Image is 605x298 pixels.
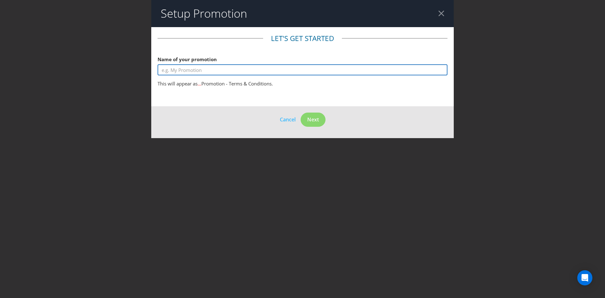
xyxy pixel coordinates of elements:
legend: Let's get started [263,33,342,44]
span: Cancel [280,116,296,123]
span: Name of your promotion [158,56,217,62]
div: Open Intercom Messenger [577,270,592,285]
span: This will appear as [158,80,198,87]
h2: Setup Promotion [161,7,247,20]
span: Promotion - Terms & Conditions. [201,80,273,87]
span: ... [198,80,201,87]
input: e.g. My Promotion [158,64,447,75]
button: Next [301,113,326,127]
button: Cancel [279,115,296,124]
span: Next [307,116,319,123]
